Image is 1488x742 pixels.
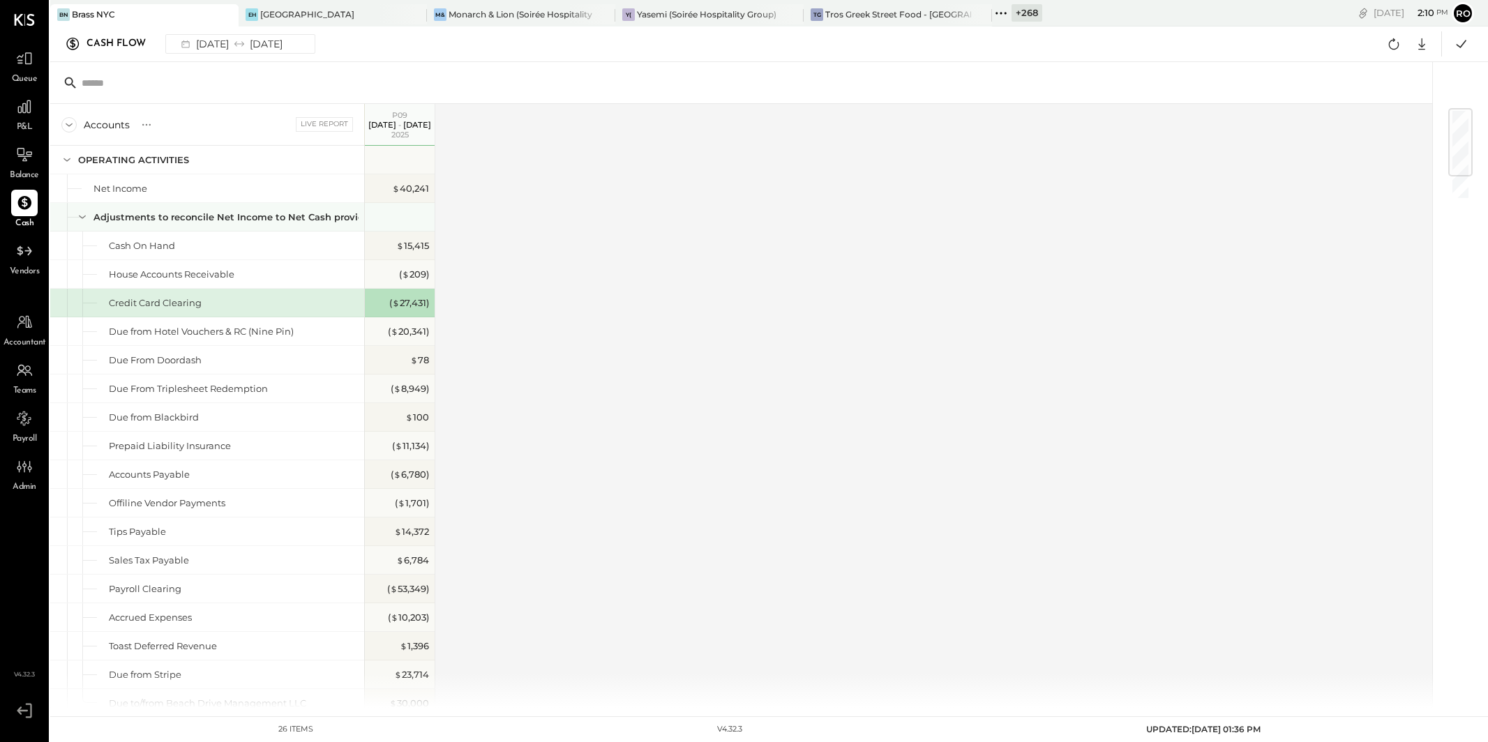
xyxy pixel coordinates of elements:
div: ( 27,431 ) [389,296,429,310]
div: Due to/from Beach Drive Management LLC [109,697,306,710]
a: Accountant [1,309,48,349]
span: Admin [13,481,36,494]
span: Vendors [10,266,40,278]
span: UPDATED: [DATE] 01:36 PM [1146,724,1261,734]
div: ( 10,203 ) [388,611,429,624]
div: + 268 [1012,4,1042,22]
div: Credit Card Clearing [109,296,202,310]
div: House Accounts Receivable [109,268,234,281]
span: $ [405,411,413,423]
div: OPERATING ACTIVITIES [78,153,189,167]
span: $ [390,583,398,594]
div: Cash On Hand [109,239,175,252]
div: Prepaid Liability Insurance [109,439,231,453]
div: 78 [410,354,429,367]
div: 14,372 [394,525,429,538]
div: Payroll Clearing [109,582,181,596]
div: Tros Greek Street Food - [GEOGRAPHIC_DATA] [825,8,971,20]
div: ( 20,341 ) [388,325,429,338]
div: 23,714 [394,668,429,681]
div: Cash Flow [87,33,160,55]
div: ( 1,701 ) [395,497,429,510]
div: ( 8,949 ) [391,382,429,395]
div: Sales Tax Payable [109,554,189,567]
span: $ [394,669,402,680]
button: [DATE][DATE] [165,34,315,54]
span: $ [393,383,401,394]
div: Monarch & Lion (Soirée Hospitality Group) [449,8,594,20]
div: [DATE] [1374,6,1448,20]
div: Y( [622,8,635,21]
div: Due from Blackbird [109,411,199,424]
span: P09 [392,110,407,120]
div: 1,396 [400,639,429,653]
span: $ [395,440,403,451]
span: Teams [13,385,36,397]
div: 40,241 [392,182,429,195]
div: BN [57,8,70,21]
div: 100 [405,411,429,424]
div: copy link [1356,6,1370,20]
div: [GEOGRAPHIC_DATA] [260,8,354,20]
span: $ [392,297,400,308]
span: $ [392,183,400,194]
span: $ [391,612,398,623]
div: Accounts [84,118,130,132]
div: Tips Payable [109,525,166,538]
div: Accounts Payable [109,468,190,481]
div: Due from Hotel Vouchers & RC (Nine Pin) [109,325,294,338]
span: Balance [10,169,39,182]
span: Payroll [13,433,37,446]
span: $ [391,326,398,337]
div: [DATE] [DATE] [173,35,288,53]
div: Live Report [296,117,353,131]
div: Toast Deferred Revenue [109,639,217,653]
a: Queue [1,45,48,86]
div: ( 11,134 ) [392,439,429,453]
a: Teams [1,357,48,397]
span: - [398,120,401,130]
div: EH [246,8,258,21]
p: [DATE] [DATE] [368,120,431,130]
a: Balance [1,142,48,182]
a: Payroll [1,405,48,446]
div: M& [434,8,446,21]
span: Queue [12,73,38,86]
div: Yasemi (Soirée Hospitality Group) [637,8,776,20]
button: Ro [1452,2,1474,24]
div: 15,415 [396,239,429,252]
div: ( 209 ) [399,268,429,281]
div: Due from Stripe [109,668,181,681]
div: Net Income [93,182,147,195]
div: 30,000 [389,697,429,710]
a: Cash [1,190,48,230]
div: Due From Doordash [109,354,202,367]
a: P&L [1,93,48,134]
div: 6,784 [396,554,429,567]
div: ( 53,349 ) [387,582,429,596]
span: $ [398,497,405,508]
span: 2025 [391,130,409,139]
div: Adjustments to reconcile Net Income to Net Cash provided by operations: [93,211,445,224]
span: $ [393,469,401,480]
span: $ [396,554,404,566]
span: $ [410,354,418,365]
span: $ [394,526,402,537]
div: ( 6,780 ) [391,468,429,481]
span: $ [400,640,407,651]
span: $ [402,268,409,280]
div: Brass NYC [72,8,115,20]
a: Admin [1,453,48,494]
span: Cash [15,218,33,230]
div: 26 items [278,724,313,735]
a: Vendors [1,238,48,278]
div: Accrued Expenses [109,611,192,624]
div: Offiline Vendor Payments [109,497,225,510]
div: Due From Triplesheet Redemption [109,382,268,395]
div: TG [811,8,823,21]
span: Accountant [3,337,46,349]
span: P&L [17,121,33,134]
span: $ [389,697,397,709]
div: v 4.32.3 [717,724,742,735]
span: $ [396,240,404,251]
